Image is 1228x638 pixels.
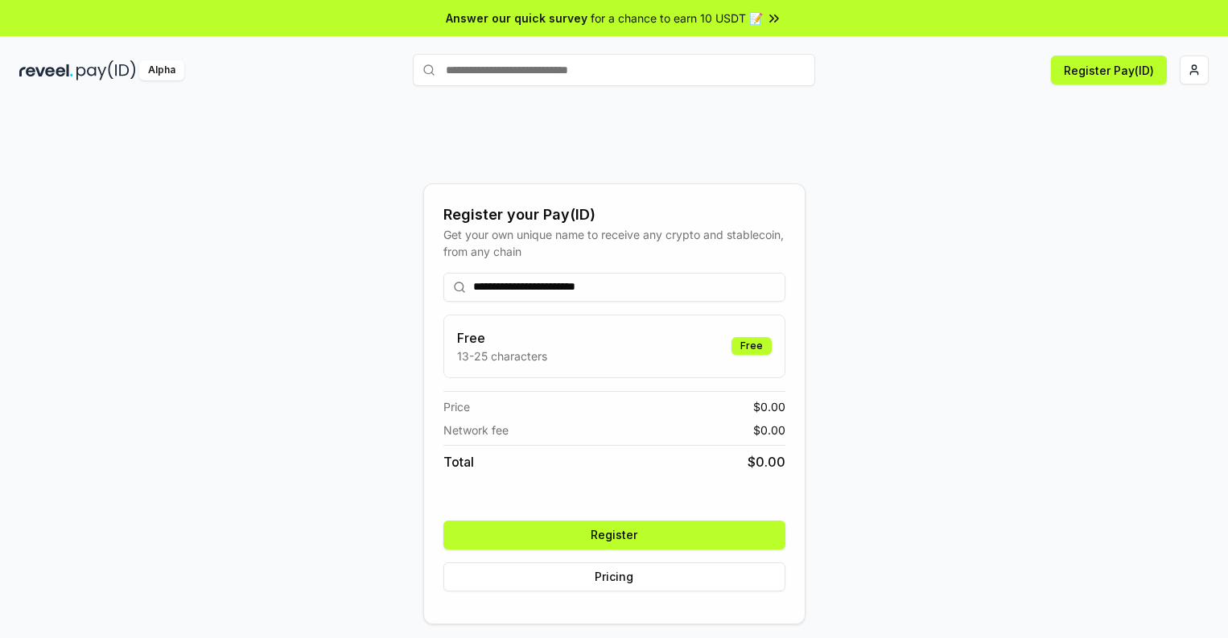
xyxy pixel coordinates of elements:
[139,60,184,80] div: Alpha
[443,398,470,415] span: Price
[591,10,763,27] span: for a chance to earn 10 USDT 📝
[443,562,785,591] button: Pricing
[76,60,136,80] img: pay_id
[443,452,474,471] span: Total
[748,452,785,471] span: $ 0.00
[443,204,785,226] div: Register your Pay(ID)
[457,348,547,364] p: 13-25 characters
[753,398,785,415] span: $ 0.00
[443,521,785,550] button: Register
[731,337,772,355] div: Free
[443,226,785,260] div: Get your own unique name to receive any crypto and stablecoin, from any chain
[19,60,73,80] img: reveel_dark
[1051,56,1167,84] button: Register Pay(ID)
[446,10,587,27] span: Answer our quick survey
[457,328,547,348] h3: Free
[753,422,785,438] span: $ 0.00
[443,422,509,438] span: Network fee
